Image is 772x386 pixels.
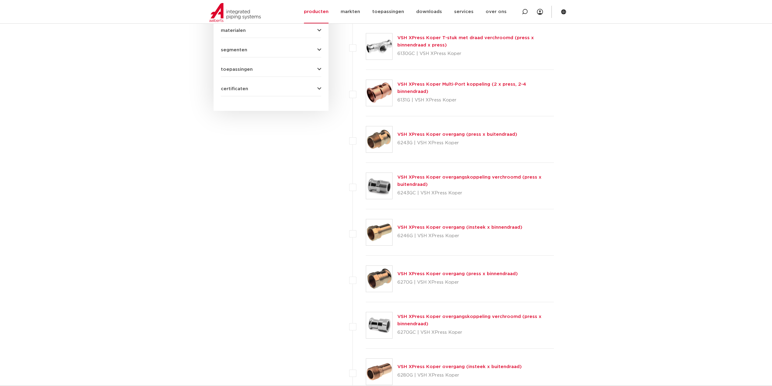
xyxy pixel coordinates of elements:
[397,95,554,105] p: 6131G | VSH XPress Koper
[397,82,526,94] a: VSH XPress Koper Multi-Port koppeling (2 x press, 2-4 binnendraad)
[366,266,392,292] img: Thumbnail for VSH XPress Koper overgang (press x binnendraad)
[366,126,392,152] img: Thumbnail for VSH XPress Koper overgang (press x buitendraad)
[397,138,517,148] p: 6243G | VSH XPress Koper
[221,87,321,91] button: certificaten
[366,219,392,245] img: Thumbnail for VSH XPress Koper overgang (insteek x binnendraad)
[221,48,247,52] span: segmenten
[397,278,518,287] p: 6270G | VSH XPress Koper
[366,173,392,199] img: Thumbnail for VSH XPress Koper overgangskoppeling verchroomd (press x buitendraad)
[397,371,522,380] p: 6280G | VSH XPress Koper
[397,364,522,369] a: VSH XPress Koper overgang (insteek x buitendraad)
[397,328,554,337] p: 6270GC | VSH XPress Koper
[397,225,522,230] a: VSH XPress Koper overgang (insteek x binnendraad)
[397,49,554,59] p: 6130GC | VSH XPress Koper
[397,314,541,326] a: VSH XPress Koper overgangskoppeling verchroomd (press x binnendraad)
[397,175,541,187] a: VSH XPress Koper overgangskoppeling verchroomd (press x buitendraad)
[221,28,246,33] span: materialen
[397,36,534,47] a: VSH XPress Koper T-stuk met draad verchroomd (press x binnendraad x press)
[366,80,392,106] img: Thumbnail for VSH XPress Koper Multi-Port koppeling (2 x press, 2-4 binnendraad)
[397,231,522,241] p: 6246G | VSH XPress Koper
[221,67,253,72] span: toepassingen
[221,28,321,33] button: materialen
[366,359,392,385] img: Thumbnail for VSH XPress Koper overgang (insteek x buitendraad)
[221,87,248,91] span: certificaten
[221,67,321,72] button: toepassingen
[397,272,518,276] a: VSH XPress Koper overgang (press x binnendraad)
[221,48,321,52] button: segmenten
[397,132,517,137] a: VSH XPress Koper overgang (press x buitendraad)
[366,312,392,338] img: Thumbnail for VSH XPress Koper overgangskoppeling verchroomd (press x binnendraad)
[366,33,392,60] img: Thumbnail for VSH XPress Koper T-stuk met draad verchroomd (press x binnendraad x press)
[397,188,554,198] p: 6243GC | VSH XPress Koper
